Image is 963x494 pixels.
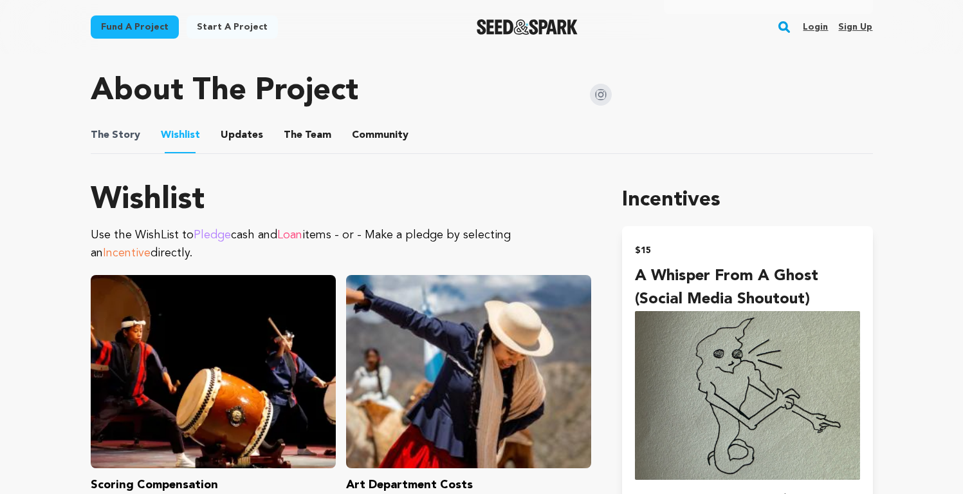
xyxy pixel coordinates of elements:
img: Seed&Spark Logo Dark Mode [477,19,578,35]
a: Fund a project [91,15,179,39]
span: Community [352,128,408,143]
span: Incentive [103,247,151,259]
img: Seed&Spark Instagram Icon [590,84,612,106]
a: Sign up [838,17,872,37]
p: Scoring Compensation [91,476,336,494]
h4: A Whisper From A Ghost (Social Media Shoutout) [635,265,859,311]
h1: Incentives [622,185,872,216]
span: Loan [277,229,302,241]
span: The [91,128,109,143]
span: Team [284,128,331,143]
p: Art Department Costs [346,476,591,494]
span: Wishlist [161,128,200,143]
h1: Wishlist [91,185,592,216]
h2: $15 [635,242,859,260]
span: Pledge [194,229,231,241]
a: Seed&Spark Homepage [477,19,578,35]
span: Updates [221,128,263,143]
a: Start a project [187,15,278,39]
img: incentive [635,311,859,480]
p: Use the WishList to cash and items - or - Make a pledge by selecting an directly. [91,226,592,262]
h1: About The Project [91,76,358,107]
span: Story [91,128,140,143]
span: The [284,128,302,143]
a: Login [803,17,828,37]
